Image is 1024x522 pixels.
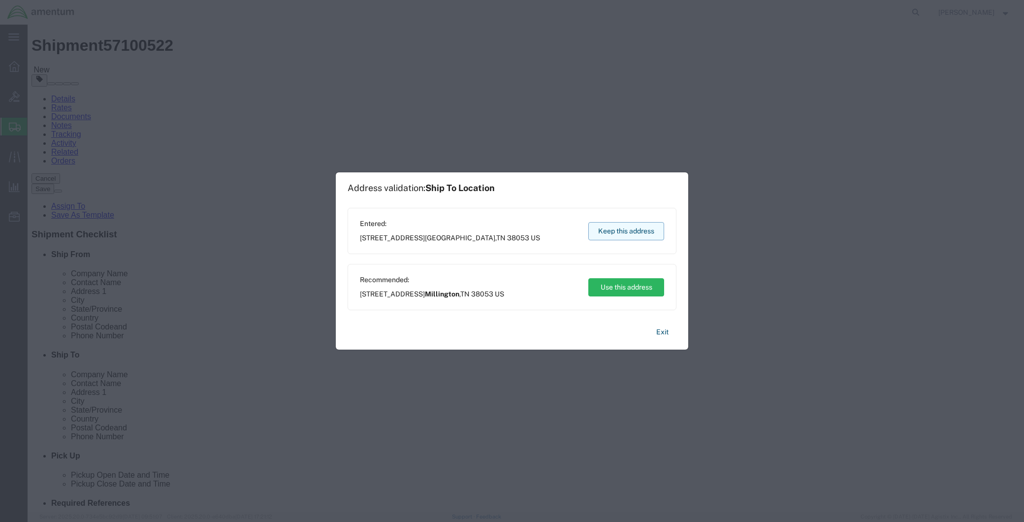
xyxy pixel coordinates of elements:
[507,234,529,242] span: 38053
[425,290,459,298] span: Millington
[588,222,664,240] button: Keep this address
[588,278,664,296] button: Use this address
[471,290,493,298] span: 38053
[460,290,470,298] span: TN
[360,219,540,229] span: Entered:
[360,275,504,285] span: Recommended:
[425,234,495,242] span: [GEOGRAPHIC_DATA]
[531,234,540,242] span: US
[360,233,540,243] span: [STREET_ADDRESS] ,
[496,234,506,242] span: TN
[495,290,504,298] span: US
[348,183,495,194] h1: Address validation:
[425,183,495,193] span: Ship To Location
[360,289,504,299] span: [STREET_ADDRESS] ,
[648,324,676,341] button: Exit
